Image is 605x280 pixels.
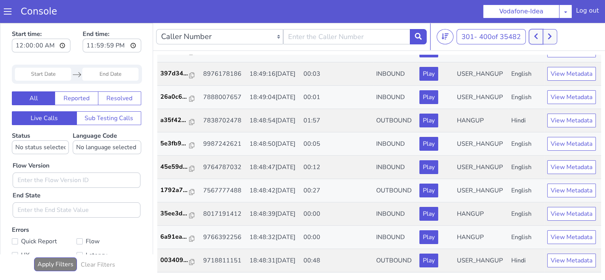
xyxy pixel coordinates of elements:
[373,179,417,203] td: INBOUND
[12,109,69,131] label: Status
[419,91,438,104] button: Play
[200,86,246,109] td: 7838702478
[547,44,596,58] button: View Metadata
[508,39,544,63] td: English
[13,150,140,165] input: Enter the Flow Version ID
[160,116,189,125] p: 5e3fb9...
[160,46,197,55] a: 397d34...
[508,109,544,133] td: English
[508,249,544,273] td: English
[508,226,544,249] td: Hindi
[508,203,544,226] td: English
[13,138,49,147] label: Flow Version
[454,133,508,156] td: USER_HANGUP
[300,156,373,179] td: 00:27
[300,249,373,273] td: 00:00
[547,67,596,81] button: View Metadata
[246,63,301,86] td: 18:49:04[DATE]
[160,186,197,195] a: 35ee3d...
[300,203,373,226] td: 00:00
[454,226,508,249] td: USER_HANGUP
[160,93,189,102] p: a35f42...
[160,186,189,195] p: 35ee3d...
[200,133,246,156] td: 9764787032
[454,203,508,226] td: HANGUP
[547,231,596,244] button: View Metadata
[12,213,77,224] label: Quick Report
[547,161,596,174] button: View Metadata
[300,63,373,86] td: 00:01
[479,9,521,18] span: 400 of 35482
[246,203,301,226] td: 18:48:32[DATE]
[300,226,373,249] td: 00:48
[160,209,197,218] a: 6a91ea...
[73,109,141,131] label: Language Code
[419,114,438,128] button: Play
[12,117,69,131] select: Status
[34,234,77,248] button: Apply Filters
[81,238,115,246] h6: Clear Filters
[508,156,544,179] td: English
[419,44,438,58] button: Play
[300,39,373,63] td: 00:03
[160,233,197,242] a: 003409...
[15,45,71,58] input: Start Date
[373,86,417,109] td: OUTBOUND
[419,67,438,81] button: Play
[373,63,417,86] td: INBOUND
[454,249,508,273] td: HANGUP
[55,68,98,82] button: Reported
[508,179,544,203] td: English
[160,163,197,172] a: 1792a7...
[454,156,508,179] td: USER_HANGUP
[160,93,197,102] a: a35f42...
[12,88,77,102] button: Live Calls
[160,69,197,78] a: 26a0c6...
[12,16,70,29] input: Start time:
[200,203,246,226] td: 9766392256
[457,6,526,21] button: 301- 400of 35482
[98,68,141,82] button: Resolved
[246,179,301,203] td: 18:48:39[DATE]
[547,207,596,221] button: View Metadata
[454,179,508,203] td: HANGUP
[246,86,301,109] td: 18:48:54[DATE]
[576,6,599,18] div: Log out
[246,226,301,249] td: 18:48:31[DATE]
[547,137,596,151] button: View Metadata
[160,209,189,218] p: 6a91ea...
[419,137,438,151] button: Play
[547,91,596,104] button: View Metadata
[12,4,70,32] label: Start time:
[419,207,438,221] button: Play
[483,5,559,18] button: Vodafone-Idea
[419,231,438,244] button: Play
[83,16,141,29] input: End time:
[200,39,246,63] td: 8976178186
[200,109,246,133] td: 9987242621
[83,4,141,32] label: End time:
[160,139,197,148] a: 45e59d...
[508,86,544,109] td: Hindi
[13,179,140,195] input: Enter the End State Value
[77,88,142,102] button: Sub Testing Calls
[77,213,141,224] label: Flow
[508,133,544,156] td: English
[200,249,246,273] td: 7356280490
[11,6,66,17] a: Console
[547,184,596,198] button: View Metadata
[160,46,189,55] p: 397d34...
[300,133,373,156] td: 00:12
[160,163,189,172] p: 1792a7...
[13,168,41,177] label: End State
[77,227,141,238] label: Latency
[373,249,417,273] td: INBOUND
[246,133,301,156] td: 18:48:47[DATE]
[300,86,373,109] td: 01:57
[12,227,77,238] label: UX
[419,161,438,174] button: Play
[454,86,508,109] td: HANGUP
[419,184,438,198] button: Play
[160,233,189,242] p: 003409...
[373,156,417,179] td: OUTBOUND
